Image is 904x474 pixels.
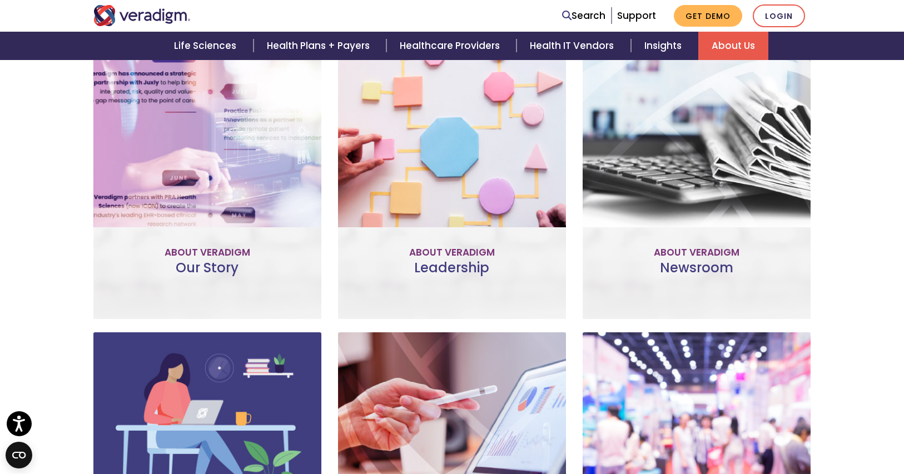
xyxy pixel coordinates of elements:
[93,5,191,26] img: Veradigm logo
[698,32,768,60] a: About Us
[674,5,742,27] a: Get Demo
[753,4,805,27] a: Login
[102,260,312,292] h3: Our Story
[562,8,605,23] a: Search
[386,32,516,60] a: Healthcare Providers
[347,260,557,292] h3: Leadership
[347,245,557,260] p: About Veradigm
[592,245,802,260] p: About Veradigm
[6,442,32,468] button: Open CMP widget
[254,32,386,60] a: Health Plans + Payers
[161,32,253,60] a: Life Sciences
[592,260,802,292] h3: Newsroom
[516,32,630,60] a: Health IT Vendors
[102,245,312,260] p: About Veradigm
[631,32,698,60] a: Insights
[617,9,656,22] a: Support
